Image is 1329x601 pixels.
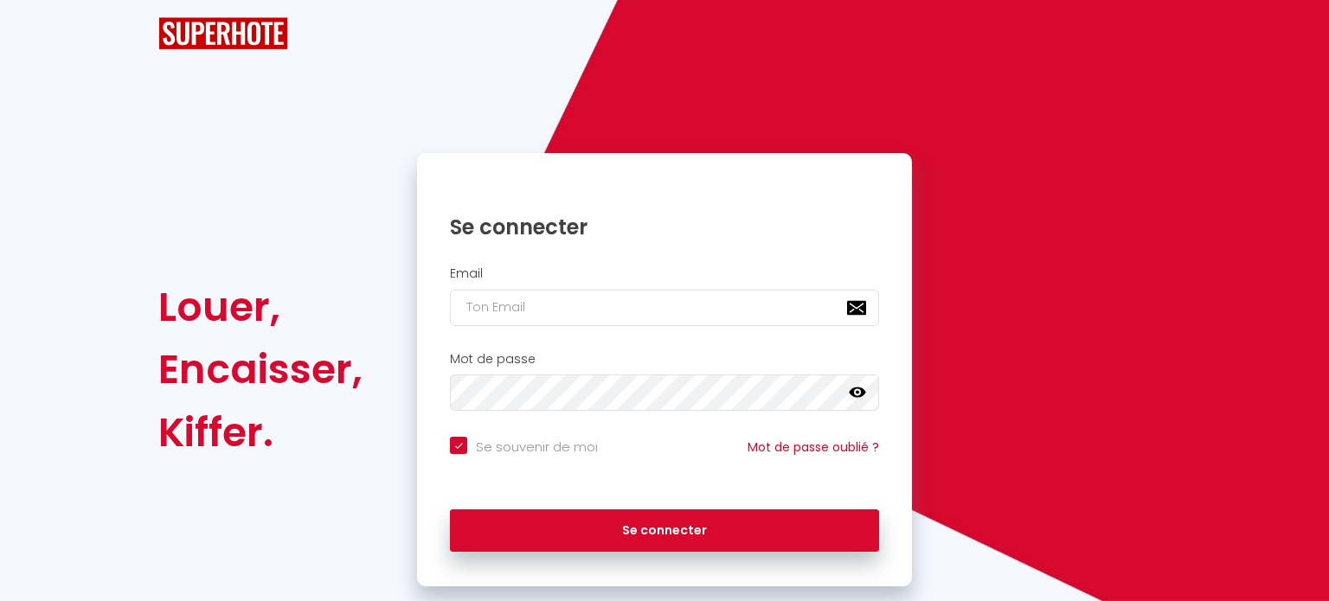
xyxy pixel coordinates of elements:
h2: Email [450,266,879,281]
a: Mot de passe oublié ? [748,438,879,456]
input: Ton Email [450,290,879,326]
img: SuperHote logo [158,17,288,49]
div: Louer, [158,276,363,338]
h2: Mot de passe [450,352,879,367]
div: Encaisser, [158,338,363,400]
button: Se connecter [450,509,879,553]
h1: Se connecter [450,214,879,240]
div: Kiffer. [158,401,363,464]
